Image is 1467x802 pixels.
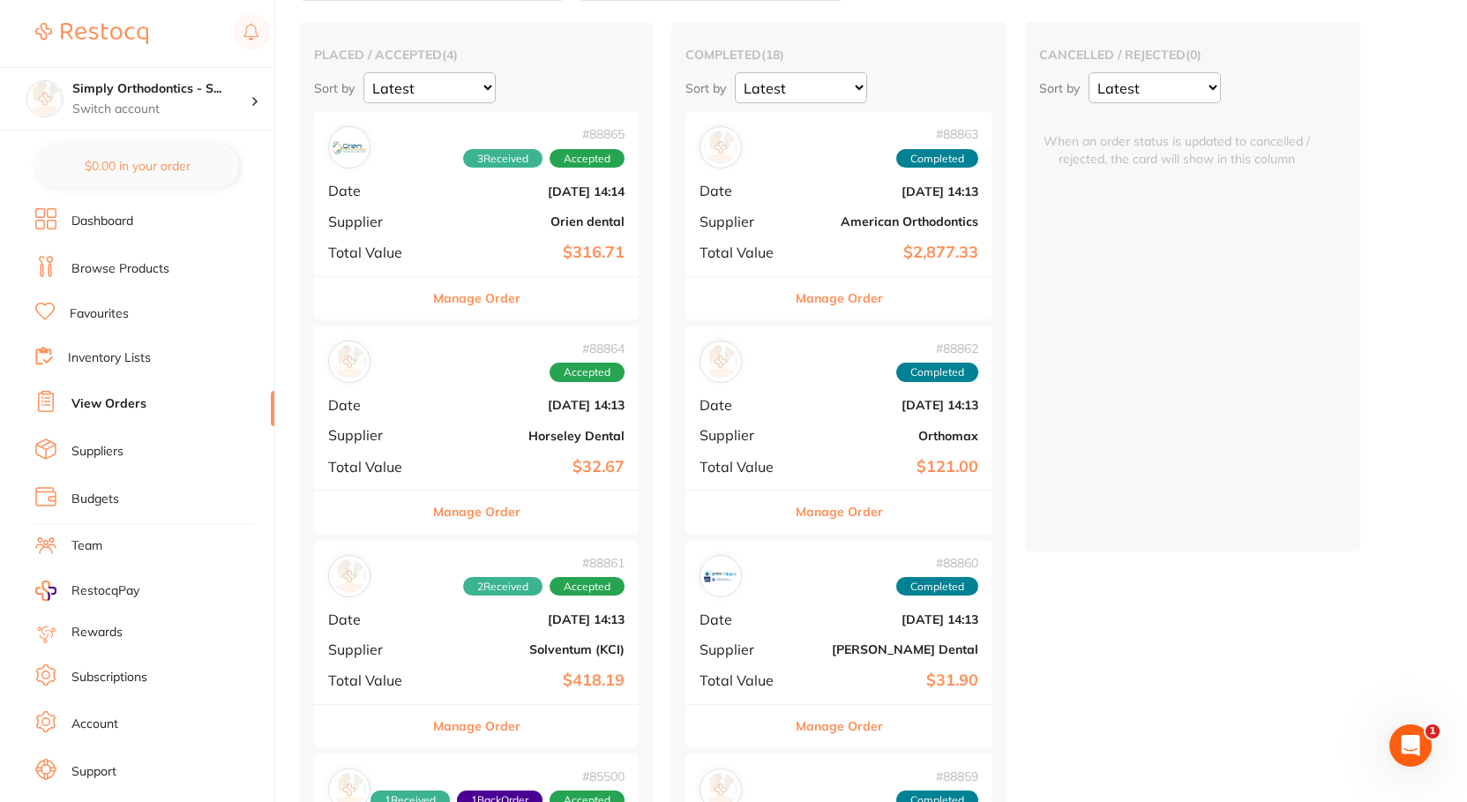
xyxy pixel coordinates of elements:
span: Supplier [328,641,423,657]
h2: placed / accepted ( 4 ) [314,47,639,63]
a: Dashboard [71,213,133,230]
span: # 88865 [463,127,625,141]
img: Solventum (KCI) [333,559,366,593]
button: Manage Order [796,491,883,533]
span: Supplier [700,641,788,657]
b: Orien dental [437,214,625,229]
b: [DATE] 14:14 [437,184,625,199]
span: # 88861 [463,556,625,570]
img: Orien dental [333,131,366,164]
h2: cancelled / rejected ( 0 ) [1039,47,1346,63]
b: [DATE] 14:13 [437,612,625,626]
a: Support [71,763,116,781]
b: [PERSON_NAME] Dental [802,642,978,656]
img: Restocq Logo [35,23,148,44]
span: Date [700,183,788,199]
a: Favourites [70,305,129,323]
span: Completed [896,149,978,169]
span: 1 [1426,724,1440,738]
img: Orthomax [704,345,737,379]
span: Received [463,149,543,169]
a: View Orders [71,395,146,413]
p: Sort by [1039,80,1080,96]
span: # 88864 [550,341,625,356]
span: Date [328,397,423,413]
p: Sort by [685,80,726,96]
b: [DATE] 14:13 [802,612,978,626]
p: Sort by [314,80,355,96]
button: Manage Order [433,491,520,533]
a: Browse Products [71,260,169,278]
a: Team [71,537,102,555]
b: [DATE] 14:13 [802,398,978,412]
a: Rewards [71,624,123,641]
span: Supplier [700,427,788,443]
span: Total Value [700,672,788,688]
b: [DATE] 14:13 [437,398,625,412]
span: RestocqPay [71,582,139,600]
a: Budgets [71,491,119,508]
b: American Orthodontics [802,214,978,229]
img: Horseley Dental [333,345,366,379]
a: Restocq Logo [35,13,148,54]
span: When an order status is updated to cancelled / rejected, the card will show in this column [1039,112,1314,168]
iframe: Intercom live chat [1389,724,1432,767]
b: $31.90 [802,671,978,690]
b: Orthomax [802,429,978,443]
button: Manage Order [796,277,883,319]
b: $32.67 [437,458,625,476]
span: # 88862 [896,341,978,356]
b: $418.19 [437,671,625,690]
b: $121.00 [802,458,978,476]
span: # 88863 [896,127,978,141]
button: Manage Order [796,705,883,747]
a: Suppliers [71,443,123,461]
span: Date [328,611,423,627]
p: Switch account [72,101,251,118]
button: $0.00 in your order [35,145,239,187]
a: Inventory Lists [68,349,151,367]
a: RestocqPay [35,581,139,601]
b: $316.71 [437,244,625,262]
span: Supplier [700,214,788,229]
b: [DATE] 14:13 [802,184,978,199]
div: Horseley Dental#88864AcceptedDate[DATE] 14:13SupplierHorseley DentalTotal Value$32.67Manage Order [314,326,639,534]
span: Total Value [328,459,423,475]
h4: Simply Orthodontics - Sunbury [72,80,251,98]
span: Total Value [700,244,788,260]
span: Accepted [550,363,625,382]
span: Date [700,397,788,413]
a: Subscriptions [71,669,147,686]
span: Supplier [328,214,423,229]
div: Solventum (KCI)#888612ReceivedAcceptedDate[DATE] 14:13SupplierSolventum (KCI)Total Value$418.19Ma... [314,541,639,748]
button: Manage Order [433,705,520,747]
button: Manage Order [433,277,520,319]
span: # 88860 [896,556,978,570]
span: # 85500 [370,769,625,783]
div: Orien dental#888653ReceivedAcceptedDate[DATE] 14:14SupplierOrien dentalTotal Value$316.71Manage O... [314,112,639,319]
h2: completed ( 18 ) [685,47,992,63]
span: Supplier [328,427,423,443]
span: Total Value [700,459,788,475]
img: Erskine Dental [704,559,737,593]
span: Date [328,183,423,199]
b: Horseley Dental [437,429,625,443]
a: Account [71,716,118,733]
span: Completed [896,363,978,382]
span: Accepted [550,149,625,169]
span: Total Value [328,672,423,688]
span: Accepted [550,577,625,596]
img: RestocqPay [35,581,56,601]
span: Completed [896,577,978,596]
span: # 88859 [896,769,978,783]
img: Simply Orthodontics - Sunbury [27,81,63,116]
span: Date [700,611,788,627]
span: Received [463,577,543,596]
b: $2,877.33 [802,244,978,262]
span: Total Value [328,244,423,260]
img: American Orthodontics [704,131,737,164]
b: Solventum (KCI) [437,642,625,656]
